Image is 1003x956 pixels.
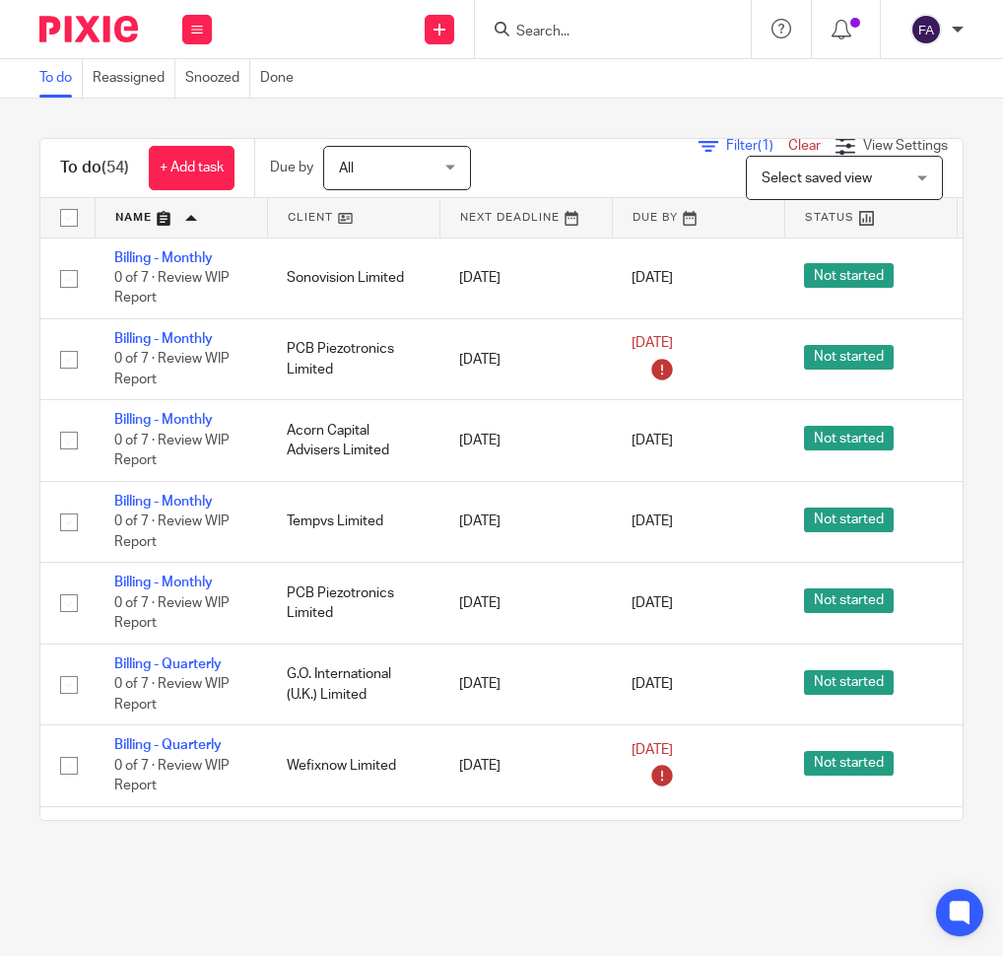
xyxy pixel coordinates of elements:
td: [DATE] [439,563,612,644]
a: Billing - Monthly [114,332,213,346]
img: Pixie [39,16,138,42]
a: Clear [788,139,821,153]
span: 0 of 7 · Review WIP Report [114,353,230,387]
input: Search [514,24,692,41]
span: Not started [804,670,894,695]
td: G.O. International (U.K.) Limited [267,644,439,724]
td: Acorn Capital Advisers Limited [267,400,439,481]
span: Not started [804,508,894,532]
img: svg%3E [910,14,942,45]
a: Billing - Quarterly [114,738,222,752]
a: Billing - Monthly [114,576,213,589]
a: To do [39,59,83,98]
td: [DATE] [439,481,612,562]
a: Billing - Quarterly [114,657,222,671]
td: [DATE] [439,725,612,806]
span: [DATE] [632,271,673,285]
td: Sonovision Limited [267,238,439,318]
span: Filter [726,139,788,153]
span: Not started [804,588,894,613]
td: [DATE] [439,238,612,318]
span: Not started [804,751,894,776]
span: All [339,162,354,175]
td: Oakfield Refurbishments Limited [267,806,439,887]
a: Reassigned [93,59,175,98]
a: Snoozed [185,59,250,98]
td: [DATE] [439,644,612,724]
span: 0 of 7 · Review WIP Report [114,677,230,712]
a: Billing - Monthly [114,495,213,509]
p: Due by [270,158,313,177]
span: [DATE] [632,434,673,447]
span: Not started [804,345,894,370]
span: 0 of 7 · Review WIP Report [114,596,230,631]
td: Tempvs Limited [267,481,439,562]
a: Billing - Monthly [114,413,213,427]
span: [DATE] [632,596,673,610]
span: 0 of 7 · Review WIP Report [114,514,230,549]
td: [DATE] [439,400,612,481]
a: Done [260,59,303,98]
span: [DATE] [632,678,673,692]
span: Not started [804,263,894,288]
span: Not started [804,426,894,450]
span: [DATE] [632,515,673,529]
a: Billing - Monthly [114,251,213,265]
a: + Add task [149,146,234,190]
td: [DATE] [439,318,612,399]
td: [DATE] [439,806,612,887]
td: PCB Piezotronics Limited [267,318,439,399]
h1: To do [60,158,129,178]
span: (1) [758,139,773,153]
span: (54) [101,160,129,175]
td: Wefixnow Limited [267,725,439,806]
span: [DATE] [632,743,673,757]
span: 0 of 7 · Review WIP Report [114,759,230,793]
span: View Settings [863,139,948,153]
span: [DATE] [632,337,673,351]
span: Select saved view [762,171,872,185]
span: 0 of 7 · Review WIP Report [114,434,230,468]
span: 0 of 7 · Review WIP Report [114,271,230,306]
td: PCB Piezotronics Limited [267,563,439,644]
